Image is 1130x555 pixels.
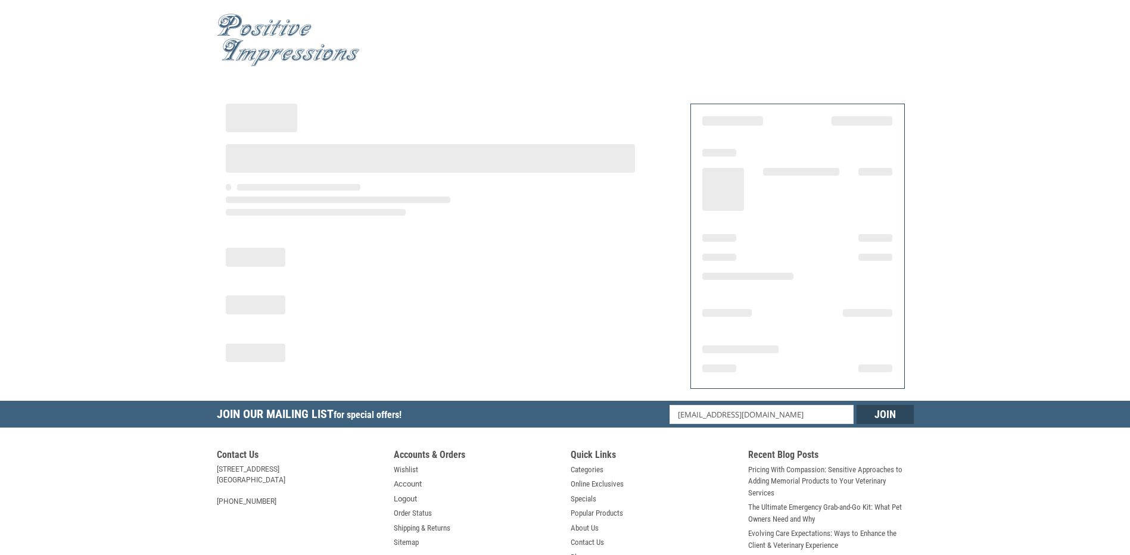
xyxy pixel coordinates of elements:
a: Popular Products [571,507,623,519]
a: Contact Us [571,537,604,548]
a: Specials [571,493,596,505]
a: Sitemap [394,537,419,548]
a: Pricing With Compassion: Sensitive Approaches to Adding Memorial Products to Your Veterinary Serv... [748,464,914,499]
a: Logout [394,493,417,505]
a: The Ultimate Emergency Grab-and-Go Kit: What Pet Owners Need and Why [748,501,914,525]
input: Email [670,405,854,424]
h5: Accounts & Orders [394,449,559,464]
input: Join [857,405,914,424]
h5: Recent Blog Posts [748,449,914,464]
h5: Quick Links [571,449,736,464]
a: Wishlist [394,464,418,476]
h5: Contact Us [217,449,382,464]
h5: Join Our Mailing List [217,401,407,431]
address: [STREET_ADDRESS] [GEOGRAPHIC_DATA] [PHONE_NUMBER] [217,464,382,507]
a: Order Status [394,507,432,519]
a: Categories [571,464,603,476]
a: Online Exclusives [571,478,624,490]
a: Shipping & Returns [394,522,450,534]
img: Positive Impressions [217,14,360,67]
a: Evolving Care Expectations: Ways to Enhance the Client & Veterinary Experience [748,528,914,551]
span: for special offers! [334,409,401,420]
a: Account [394,478,422,490]
a: About Us [571,522,599,534]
